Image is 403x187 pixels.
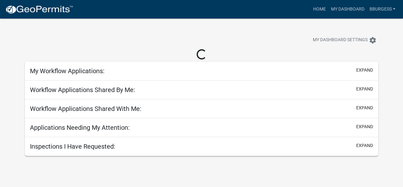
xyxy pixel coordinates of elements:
h5: My Workflow Applications: [30,67,104,75]
a: Home [310,3,328,15]
a: My Dashboard [328,3,367,15]
a: Bburgess [367,3,398,15]
button: My Dashboard Settingssettings [308,34,382,46]
button: expand [356,142,373,149]
span: My Dashboard Settings [313,36,368,44]
button: expand [356,105,373,111]
i: settings [369,36,377,44]
h5: Inspections I Have Requested: [30,143,115,150]
h5: Workflow Applications Shared By Me: [30,86,135,94]
button: expand [356,123,373,130]
h5: Workflow Applications Shared With Me: [30,105,141,113]
button: expand [356,67,373,74]
button: expand [356,86,373,92]
h5: Applications Needing My Attention: [30,124,130,131]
